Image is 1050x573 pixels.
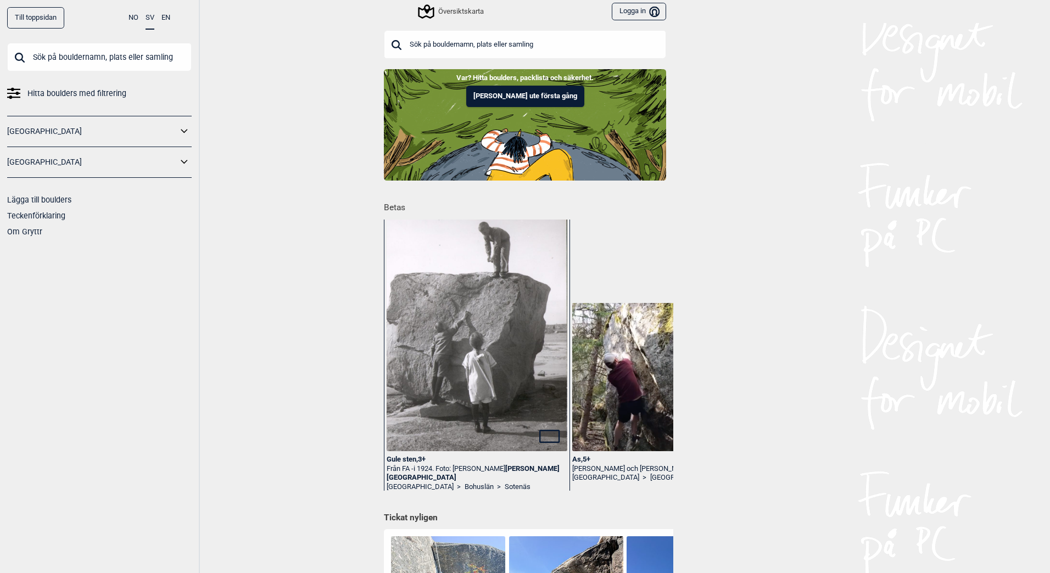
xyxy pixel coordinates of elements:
a: Bohuslän [465,482,494,492]
a: [GEOGRAPHIC_DATA] [650,473,717,482]
button: Logga in [612,3,666,21]
div: Översiktskarta [420,5,484,18]
a: [PERSON_NAME] [GEOGRAPHIC_DATA] [387,464,560,482]
a: [GEOGRAPHIC_DATA] [7,123,177,139]
a: Sotenäs [505,482,530,492]
input: Sök på bouldernamn, plats eller samling [384,30,666,59]
p: Var? Hitta boulders, packlista och säkerhet. [8,72,1042,83]
span: > [457,482,461,492]
a: [GEOGRAPHIC_DATA] [7,154,177,170]
button: SV [146,7,154,30]
a: [GEOGRAPHIC_DATA] [387,482,454,492]
p: i 1924. Foto: [PERSON_NAME] [387,464,560,482]
a: Teckenförklaring [7,211,65,220]
h1: Tickat nyligen [384,512,666,524]
span: > [643,473,646,482]
div: Från FA - [387,464,567,483]
img: Hallo gule sten [387,201,567,457]
span: Hitta boulders med filtrering [27,86,126,102]
img: Emil pa As [572,303,753,451]
a: [GEOGRAPHIC_DATA] [572,473,639,482]
a: Till toppsidan [7,7,64,29]
div: Gule sten , 3+ [387,455,567,464]
img: Indoor to outdoor [384,69,666,180]
a: Lägga till boulders [7,195,71,204]
div: [PERSON_NAME] och [PERSON_NAME] - [572,464,753,474]
a: Hitta boulders med filtrering [7,86,192,102]
input: Sök på bouldernamn, plats eller samling [7,43,192,71]
button: NO [129,7,138,29]
h1: Betas [384,195,673,214]
button: EN [161,7,170,29]
button: [PERSON_NAME] ute första gång [466,86,584,107]
span: > [497,482,501,492]
div: As , 5+ [572,455,753,464]
a: Om Gryttr [7,227,42,236]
